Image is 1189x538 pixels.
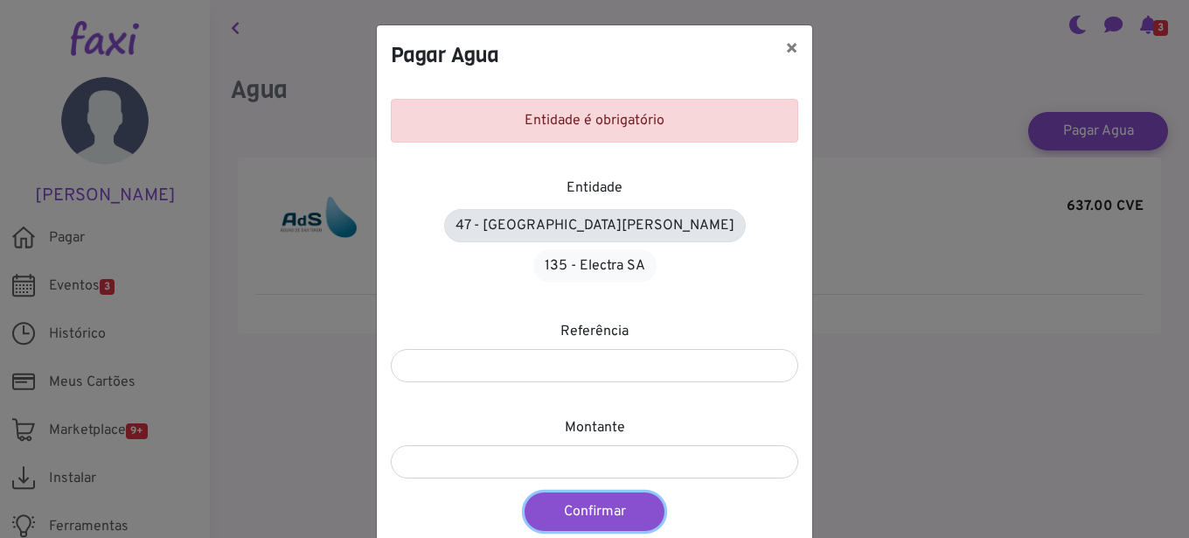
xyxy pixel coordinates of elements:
label: Montante [565,417,625,438]
button: × [771,25,812,74]
label: Referência [560,321,629,342]
label: Entidade [567,178,622,199]
button: Confirmar [525,493,664,531]
h4: Pagar Agua [391,39,499,71]
a: 47 - [GEOGRAPHIC_DATA][PERSON_NAME] [444,209,746,242]
a: 135 - Electra SA [533,249,657,283]
span: Entidade é obrigatório [525,112,664,129]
